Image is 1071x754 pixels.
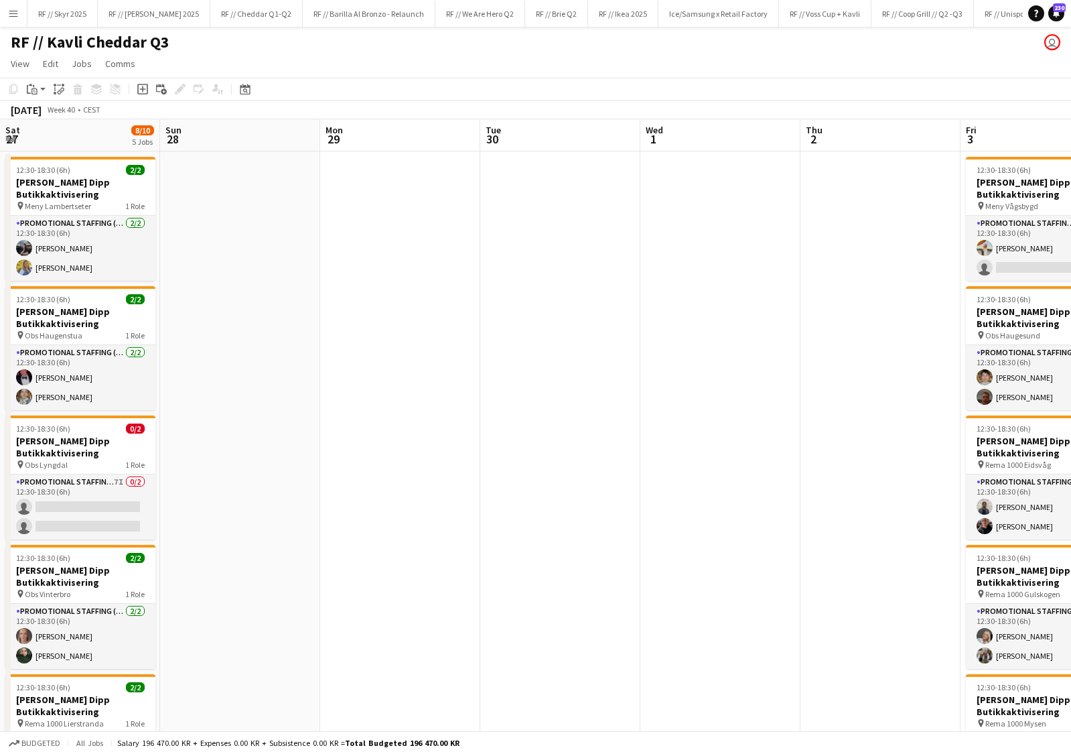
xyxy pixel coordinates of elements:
[303,1,435,27] button: RF // Barilla Al Bronzo - Relaunch
[1048,5,1064,21] a: 230
[525,1,588,27] button: RF // Brie Q2
[5,286,155,410] app-job-card: 12:30-18:30 (6h)2/2[PERSON_NAME] Dipp Butikkaktivisering Obs Haugenstua1 RolePromotional Staffing...
[126,294,145,304] span: 2/2
[985,201,1038,211] span: Meny Vågsbygd
[1044,34,1060,50] app-user-avatar: Alexander Skeppland Hole
[588,1,658,27] button: RF // Ikea 2025
[125,330,145,340] span: 1 Role
[435,1,525,27] button: RF // We Are Hero Q2
[486,124,501,136] span: Tue
[126,165,145,175] span: 2/2
[125,718,145,729] span: 1 Role
[977,165,1031,175] span: 12:30-18:30 (6h)
[5,306,155,330] h3: [PERSON_NAME] Dipp Butikkaktivisering
[83,105,100,115] div: CEST
[163,131,182,147] span: 28
[644,131,663,147] span: 1
[125,460,145,470] span: 1 Role
[44,105,78,115] span: Week 40
[11,58,29,70] span: View
[132,137,153,147] div: 5 Jobs
[977,682,1031,692] span: 12:30-18:30 (6h)
[7,736,62,751] button: Budgeted
[964,131,977,147] span: 3
[5,157,155,281] app-job-card: 12:30-18:30 (6h)2/2[PERSON_NAME] Dipp Butikkaktivisering Meny Lambertseter1 RolePromotional Staff...
[5,545,155,669] app-job-card: 12:30-18:30 (6h)2/2[PERSON_NAME] Dipp Butikkaktivisering Obs Vinterbro1 RolePromotional Staffing ...
[27,1,98,27] button: RF // Skyr 2025
[977,424,1031,434] span: 12:30-18:30 (6h)
[871,1,974,27] button: RF // Coop Grill // Q2 -Q3
[117,738,459,748] div: Salary 196 470.00 KR + Expenses 0.00 KR + Subsistence 0.00 KR =
[658,1,779,27] button: Ice/Samsung x Retail Factory
[25,589,70,599] span: Obs Vinterbro
[16,553,70,563] span: 12:30-18:30 (6h)
[966,124,977,136] span: Fri
[25,201,91,211] span: Meny Lambertseter
[806,124,823,136] span: Thu
[345,738,459,748] span: Total Budgeted 196 470.00 KR
[5,435,155,459] h3: [PERSON_NAME] Dipp Butikkaktivisering
[43,58,58,70] span: Edit
[1053,3,1066,12] span: 230
[74,738,106,748] span: All jobs
[5,416,155,540] app-job-card: 12:30-18:30 (6h)0/2[PERSON_NAME] Dipp Butikkaktivisering Obs Lyngdal1 RolePromotional Staffing (P...
[125,589,145,599] span: 1 Role
[105,58,135,70] span: Comms
[11,32,169,52] h1: RF // Kavli Cheddar Q3
[5,216,155,281] app-card-role: Promotional Staffing (Promotional Staff)2/212:30-18:30 (6h)[PERSON_NAME][PERSON_NAME]
[38,55,64,72] a: Edit
[5,345,155,410] app-card-role: Promotional Staffing (Promotional Staff)2/212:30-18:30 (6h)[PERSON_NAME][PERSON_NAME]
[125,201,145,211] span: 1 Role
[16,294,70,304] span: 12:30-18:30 (6h)
[985,589,1060,599] span: Rema 1000 Gulskogen
[16,165,70,175] span: 12:30-18:30 (6h)
[11,103,42,117] div: [DATE]
[5,475,155,540] app-card-role: Promotional Staffing (Promotional Staff)7I0/212:30-18:30 (6h)
[985,718,1046,729] span: Rema 1000 Mysen
[3,131,20,147] span: 27
[126,424,145,434] span: 0/2
[985,330,1040,340] span: Obs Haugesund
[977,294,1031,304] span: 12:30-18:30 (6h)
[977,553,1031,563] span: 12:30-18:30 (6h)
[5,124,20,136] span: Sat
[985,460,1051,470] span: Rema 1000 Eidsvåg
[16,682,70,692] span: 12:30-18:30 (6h)
[646,124,663,136] span: Wed
[165,124,182,136] span: Sun
[25,460,68,470] span: Obs Lyngdal
[21,739,60,748] span: Budgeted
[210,1,303,27] button: RF // Cheddar Q1-Q2
[779,1,871,27] button: RF // Voss Cup + Kavli
[131,125,154,135] span: 8/10
[16,424,70,434] span: 12:30-18:30 (6h)
[126,682,145,692] span: 2/2
[25,330,82,340] span: Obs Haugenstua
[25,718,104,729] span: Rema 1000 Lierstranda
[324,131,343,147] span: 29
[5,176,155,200] h3: [PERSON_NAME] Dipp Butikkaktivisering
[126,553,145,563] span: 2/2
[72,58,92,70] span: Jobs
[5,55,35,72] a: View
[804,131,823,147] span: 2
[5,694,155,718] h3: [PERSON_NAME] Dipp Butikkaktivisering
[326,124,343,136] span: Mon
[484,131,501,147] span: 30
[5,604,155,669] app-card-role: Promotional Staffing (Promotional Staff)2/212:30-18:30 (6h)[PERSON_NAME][PERSON_NAME]
[100,55,141,72] a: Comms
[98,1,210,27] button: RF // [PERSON_NAME] 2025
[5,564,155,588] h3: [PERSON_NAME] Dipp Butikkaktivisering
[66,55,97,72] a: Jobs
